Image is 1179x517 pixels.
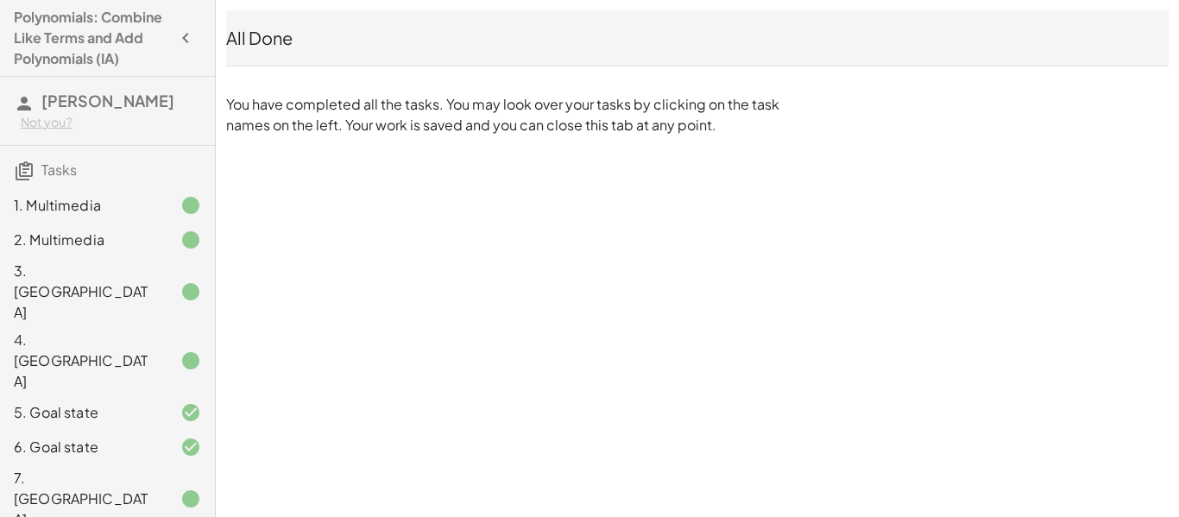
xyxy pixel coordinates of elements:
div: Not you? [21,114,201,131]
i: Task finished and correct. [180,402,201,423]
i: Task finished. [180,281,201,302]
i: Task finished. [180,489,201,509]
h4: Polynomials: Combine Like Terms and Add Polynomials (IA) [14,7,170,69]
i: Task finished. [180,230,201,250]
div: 2. Multimedia [14,230,153,250]
div: 1. Multimedia [14,195,153,216]
i: Task finished. [180,350,201,371]
div: 3. [GEOGRAPHIC_DATA] [14,261,153,323]
i: Task finished and correct. [180,437,201,457]
div: All Done [226,26,1169,50]
div: 5. Goal state [14,402,153,423]
div: 6. Goal state [14,437,153,457]
div: 4. [GEOGRAPHIC_DATA] [14,330,153,392]
p: You have completed all the tasks. You may look over your tasks by clicking on the task names on t... [226,94,787,136]
span: Tasks [41,161,77,179]
span: [PERSON_NAME] [41,91,174,110]
i: Task finished. [180,195,201,216]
